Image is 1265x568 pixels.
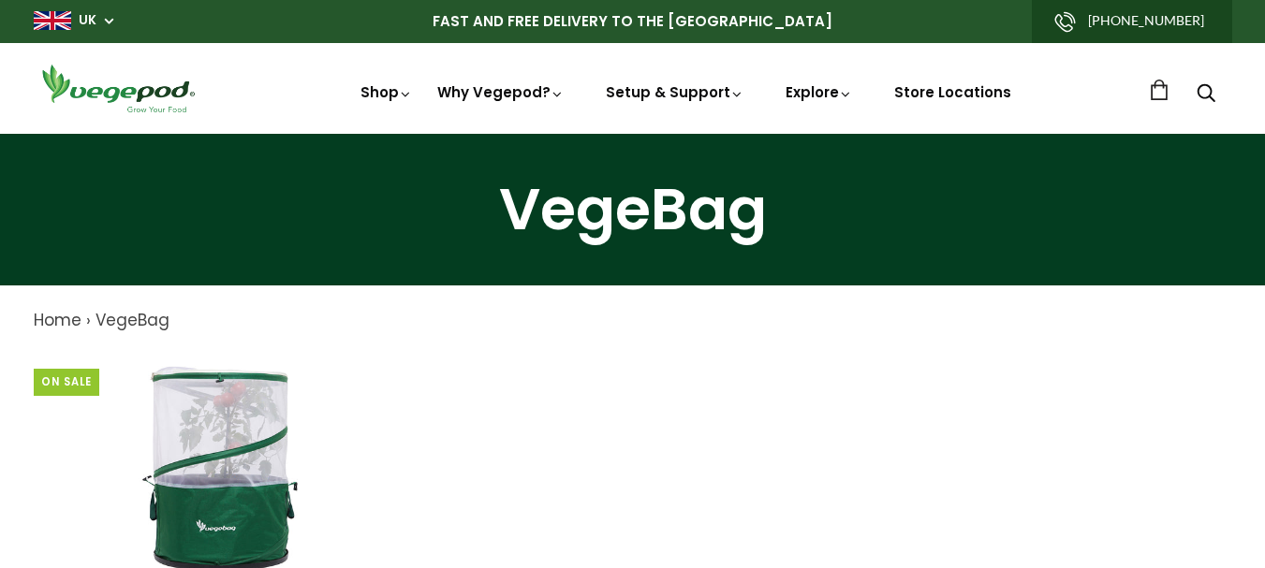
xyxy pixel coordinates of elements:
[23,181,1242,239] h1: VegeBag
[360,82,413,102] a: Shop
[606,82,744,102] a: Setup & Support
[34,11,71,30] img: gb_large.png
[786,82,853,102] a: Explore
[34,309,1232,333] nav: breadcrumbs
[34,62,202,115] img: Vegepod
[437,82,565,102] a: Why Vegepod?
[79,11,96,30] a: UK
[96,309,169,331] a: VegeBag
[34,309,81,331] a: Home
[894,82,1011,102] a: Store Locations
[86,309,91,331] span: ›
[1197,85,1215,105] a: Search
